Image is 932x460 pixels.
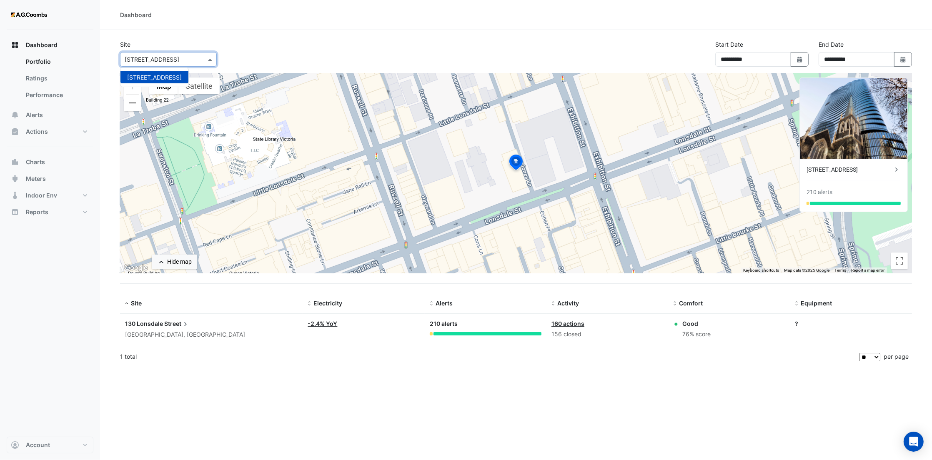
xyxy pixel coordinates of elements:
[26,191,57,200] span: Indoor Env
[11,175,19,183] app-icon: Meters
[11,41,19,49] app-icon: Dashboard
[834,268,846,272] a: Terms (opens in new tab)
[7,107,93,123] button: Alerts
[682,319,711,328] div: Good
[11,191,19,200] app-icon: Indoor Env
[120,67,189,87] ng-dropdown-panel: Options list
[11,111,19,119] app-icon: Alerts
[7,154,93,170] button: Charts
[11,208,19,216] app-icon: Reports
[7,187,93,204] button: Indoor Env
[796,56,804,63] fa-icon: Select Date
[819,40,844,49] label: End Date
[851,268,884,272] a: Report a map error
[26,41,58,49] span: Dashboard
[313,300,342,307] span: Electricity
[178,77,220,94] button: Show satellite imagery
[557,300,579,307] span: Activity
[120,10,152,19] div: Dashboard
[682,330,711,339] div: 76% score
[19,53,93,70] a: Portfolio
[26,441,50,449] span: Account
[891,252,908,269] button: Toggle fullscreen view
[884,353,909,360] span: per page
[7,170,93,187] button: Meters
[784,268,829,272] span: Map data ©2025 Google
[800,78,907,159] img: 130 Lonsdale Street
[807,165,892,174] div: [STREET_ADDRESS]
[122,262,150,273] a: Open this area in Google Maps (opens a new window)
[904,432,924,452] div: Open Intercom Messenger
[436,300,453,307] span: Alerts
[807,188,832,197] div: 210 alerts
[152,255,197,269] button: Hide map
[19,87,93,103] a: Performance
[11,158,19,166] app-icon: Charts
[120,346,858,367] div: 1 total
[679,300,703,307] span: Comfort
[19,70,93,87] a: Ratings
[120,40,130,49] label: Site
[715,40,743,49] label: Start Date
[308,320,337,327] a: -2.4% YoY
[122,262,150,273] img: Google
[164,319,190,328] span: Street
[7,123,93,140] button: Actions
[507,153,525,173] img: site-pin-selected.svg
[430,319,541,329] div: 210 alerts
[26,208,48,216] span: Reports
[127,74,182,81] span: [STREET_ADDRESS]
[124,95,141,111] button: Zoom out
[7,37,93,53] button: Dashboard
[131,300,142,307] span: Site
[26,111,43,119] span: Alerts
[7,437,93,453] button: Account
[11,127,19,136] app-icon: Actions
[125,330,298,340] div: [GEOGRAPHIC_DATA], [GEOGRAPHIC_DATA]
[167,257,192,266] div: Hide map
[801,300,832,307] span: Equipment
[26,127,48,136] span: Actions
[743,267,779,273] button: Keyboard shortcuts
[125,320,163,327] span: 130 Lonsdale
[899,56,907,63] fa-icon: Select Date
[551,320,584,327] a: 160 actions
[7,204,93,220] button: Reports
[795,319,907,328] div: ?
[10,7,48,23] img: Company Logo
[7,53,93,107] div: Dashboard
[26,175,46,183] span: Meters
[551,330,663,339] div: 156 closed
[26,158,45,166] span: Charts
